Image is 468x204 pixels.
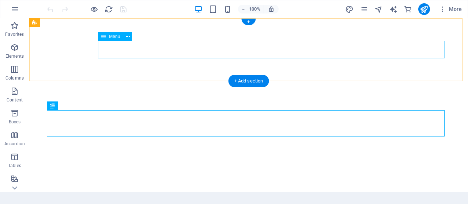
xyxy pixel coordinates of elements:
button: commerce [404,5,412,14]
button: text_generator [389,5,398,14]
div: + [241,19,256,25]
i: Pages (Ctrl+Alt+S) [360,5,368,14]
span: More [439,5,462,13]
button: pages [360,5,369,14]
i: On resize automatically adjust zoom level to fit chosen device. [268,6,275,12]
button: navigator [374,5,383,14]
span: Menu [109,34,120,39]
p: Tables [8,163,21,169]
h6: 100% [249,5,261,14]
p: Favorites [5,31,24,37]
p: Boxes [9,119,21,125]
button: design [345,5,354,14]
i: Navigator [374,5,383,14]
div: + Add section [229,75,269,87]
button: Click here to leave preview mode and continue editing [90,5,98,14]
p: Elements [5,53,24,59]
i: AI Writer [389,5,397,14]
p: Content [7,97,23,103]
i: Publish [420,5,428,14]
button: More [436,3,465,15]
button: 100% [238,5,264,14]
i: Commerce [404,5,412,14]
button: reload [104,5,113,14]
i: Reload page [105,5,113,14]
button: publish [418,3,430,15]
i: Design (Ctrl+Alt+Y) [345,5,354,14]
p: Accordion [4,141,25,147]
p: Columns [5,75,24,81]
